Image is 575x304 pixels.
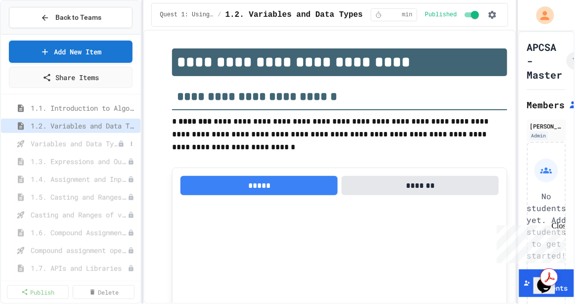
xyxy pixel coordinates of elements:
[9,67,133,88] a: Share Items
[4,4,68,63] div: Chat with us now!Close
[530,122,564,130] div: [PERSON_NAME]
[31,210,128,220] span: Casting and Ranges of variables - Quiz
[128,176,134,183] div: Unpublished
[31,138,118,149] span: Variables and Data Types - Quiz
[7,285,69,299] a: Publish
[31,245,128,256] span: Compound assignment operators - Quiz
[425,11,457,19] span: Published
[118,140,125,147] div: Unpublished
[127,139,136,149] button: More options
[218,11,221,19] span: /
[533,264,565,294] iframe: chat widget
[425,9,481,21] div: Content is published and visible to students
[128,194,134,201] div: Unpublished
[128,247,134,254] div: Unpublished
[527,190,566,261] p: No students yet. Add students to get started!
[31,121,136,131] span: 1.2. Variables and Data Types
[527,98,565,112] h2: Members
[128,158,134,165] div: Unpublished
[55,12,101,23] span: Back to Teams
[31,192,128,202] span: 1.5. Casting and Ranges of Values
[530,131,549,140] div: Admin
[31,174,128,184] span: 1.4. Assignment and Input
[31,263,128,273] span: 1.7. APIs and Libraries
[73,285,134,299] a: Delete
[527,40,563,82] h1: APCSA - Master
[128,265,134,272] div: Unpublished
[225,9,363,21] span: 1.2. Variables and Data Types
[493,221,565,263] iframe: chat widget
[526,4,557,27] div: My Account
[9,41,133,63] a: Add New Item
[128,212,134,218] div: Unpublished
[31,103,136,113] span: 1.1. Introduction to Algorithms, Programming, and Compilers
[9,7,133,28] button: Back to Teams
[31,156,128,167] span: 1.3. Expressions and Output [New]
[31,227,128,238] span: 1.6. Compound Assignment Operators
[128,229,134,236] div: Unpublished
[160,11,214,19] span: Quest 1: Using Objects and Methods
[402,11,413,19] span: min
